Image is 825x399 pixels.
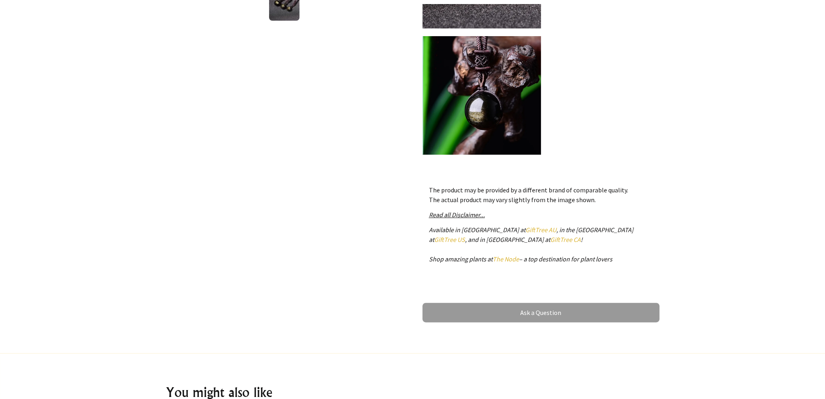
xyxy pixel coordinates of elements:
[429,211,485,219] a: Read all Disclaimer...
[434,235,465,244] a: GiftTree US
[493,255,519,263] a: The Node
[429,185,653,205] p: The product may be provided by a different brand of comparable quality. The actual product may va...
[422,303,659,322] a: Ask a Question
[550,235,581,244] a: GiftTree CA
[526,226,556,234] a: GiftTree AU
[429,226,633,263] em: Available in [GEOGRAPHIC_DATA] at , in the [GEOGRAPHIC_DATA] at , and in [GEOGRAPHIC_DATA] at ! S...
